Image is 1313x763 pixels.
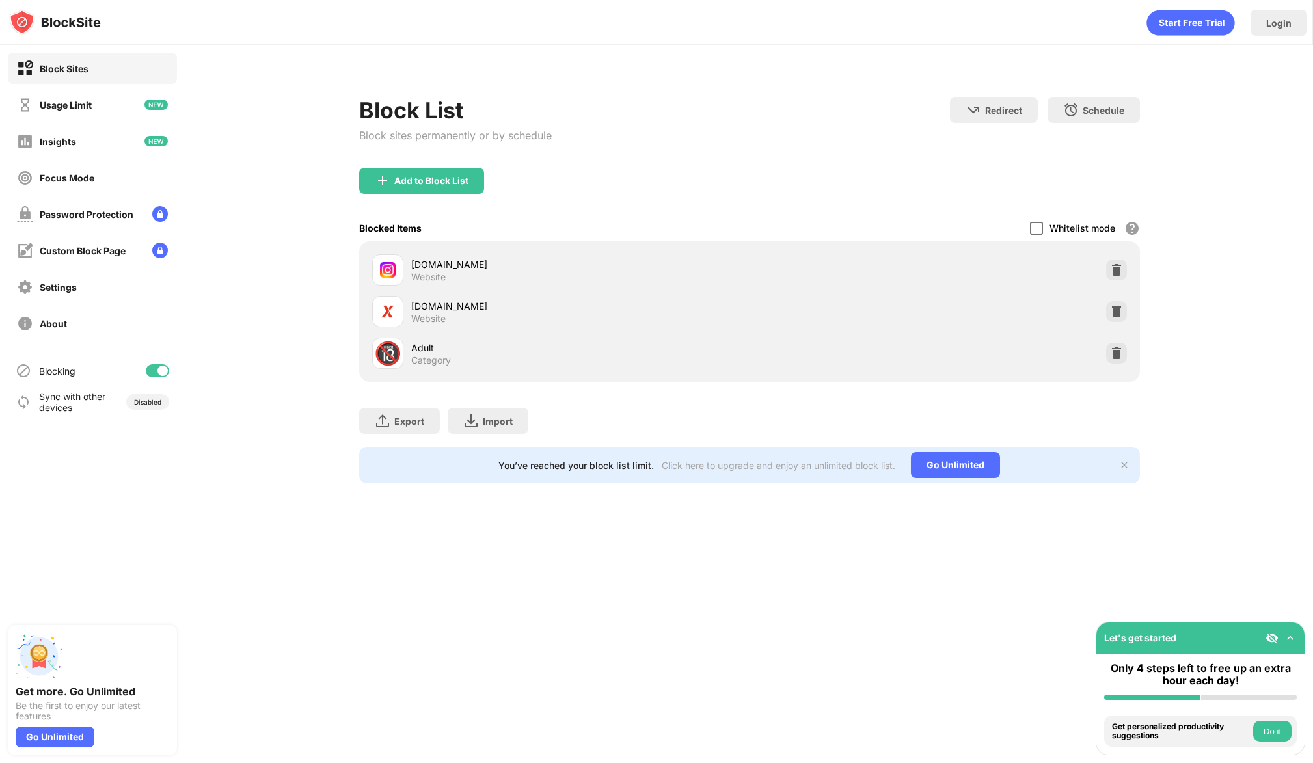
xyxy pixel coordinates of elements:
[394,176,468,186] div: Add to Block List
[411,355,451,366] div: Category
[17,133,33,150] img: insights-off.svg
[16,685,169,698] div: Get more. Go Unlimited
[359,97,552,124] div: Block List
[1049,222,1115,234] div: Whitelist mode
[40,136,76,147] div: Insights
[40,100,92,111] div: Usage Limit
[17,97,33,113] img: time-usage-off.svg
[394,416,424,427] div: Export
[40,63,88,74] div: Block Sites
[1253,721,1292,742] button: Do it
[359,222,422,234] div: Blocked Items
[411,299,750,313] div: [DOMAIN_NAME]
[1104,632,1176,643] div: Let's get started
[16,633,62,680] img: push-unlimited.svg
[40,318,67,329] div: About
[40,245,126,256] div: Custom Block Page
[662,460,895,471] div: Click here to upgrade and enjoy an unlimited block list.
[39,391,106,413] div: Sync with other devices
[1119,460,1130,470] img: x-button.svg
[144,100,168,110] img: new-icon.svg
[1284,632,1297,645] img: omni-setup-toggle.svg
[16,363,31,379] img: blocking-icon.svg
[985,105,1022,116] div: Redirect
[411,258,750,271] div: [DOMAIN_NAME]
[411,271,446,283] div: Website
[39,366,75,377] div: Blocking
[1146,10,1235,36] div: animation
[1104,662,1297,687] div: Only 4 steps left to free up an extra hour each day!
[411,341,750,355] div: Adult
[134,398,161,406] div: Disabled
[411,313,446,325] div: Website
[16,394,31,410] img: sync-icon.svg
[16,727,94,747] div: Go Unlimited
[1112,722,1250,741] div: Get personalized productivity suggestions
[17,206,33,222] img: password-protection-off.svg
[1266,632,1279,645] img: eye-not-visible.svg
[152,243,168,258] img: lock-menu.svg
[40,282,77,293] div: Settings
[911,452,1000,478] div: Go Unlimited
[374,340,401,367] div: 🔞
[498,460,654,471] div: You’ve reached your block list limit.
[380,304,396,319] img: favicons
[40,172,94,183] div: Focus Mode
[359,129,552,142] div: Block sites permanently or by schedule
[1083,105,1124,116] div: Schedule
[380,262,396,278] img: favicons
[40,209,133,220] div: Password Protection
[17,279,33,295] img: settings-off.svg
[152,206,168,222] img: lock-menu.svg
[144,136,168,146] img: new-icon.svg
[1266,18,1292,29] div: Login
[17,60,33,77] img: block-on.svg
[483,416,513,427] div: Import
[9,9,101,35] img: logo-blocksite.svg
[17,170,33,186] img: focus-off.svg
[16,701,169,721] div: Be the first to enjoy our latest features
[17,243,33,259] img: customize-block-page-off.svg
[17,315,33,332] img: about-off.svg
